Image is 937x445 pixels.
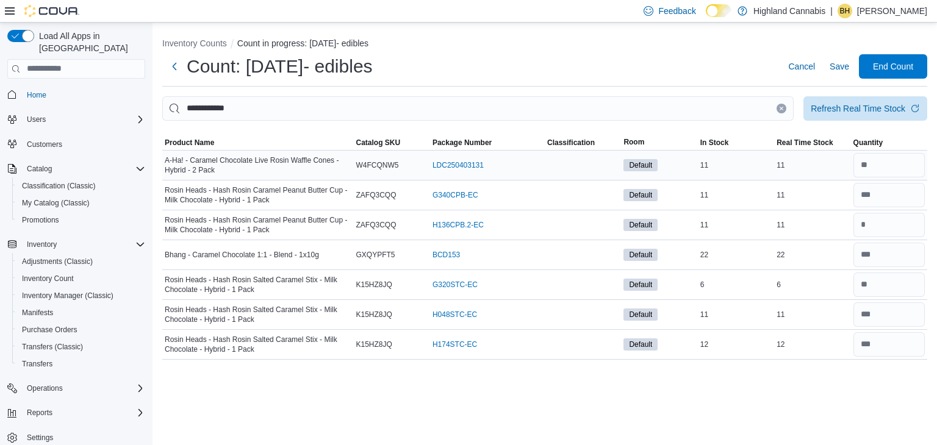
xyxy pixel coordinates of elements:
span: Adjustments (Classic) [22,257,93,266]
span: ZAFQ3CQQ [356,220,397,230]
span: Promotions [17,213,145,227]
span: W4FCQNW5 [356,160,399,170]
button: Next [162,54,187,79]
span: Default [623,308,658,321]
p: [PERSON_NAME] [857,4,927,18]
button: Reports [22,405,57,420]
button: Catalog [22,162,57,176]
div: 11 [698,188,774,202]
span: End Count [873,60,913,73]
span: Product Name [165,138,214,148]
span: Default [623,338,658,351]
button: Quantity [851,135,927,150]
span: Adjustments (Classic) [17,254,145,269]
span: Reports [27,408,52,418]
span: Default [623,189,658,201]
a: BCD153 [433,250,460,260]
span: Users [22,112,145,127]
span: Transfers [22,359,52,369]
a: Adjustments (Classic) [17,254,98,269]
div: 11 [698,218,774,232]
a: G320STC-EC [433,280,478,290]
button: Transfers (Classic) [12,338,150,355]
span: Room [623,137,644,147]
span: Transfers [17,357,145,371]
span: Settings [27,433,53,443]
span: Default [629,160,652,171]
span: Home [27,90,46,100]
span: Real Time Stock [777,138,833,148]
img: Cova [24,5,79,17]
span: Save [830,60,849,73]
a: H048STC-EC [433,310,477,319]
button: Inventory Counts [162,38,227,48]
a: Manifests [17,305,58,320]
a: Customers [22,137,67,152]
span: Classification (Classic) [17,179,145,193]
span: Catalog [27,164,52,174]
button: Cancel [783,54,820,79]
span: ZAFQ3CQQ [356,190,397,200]
div: 11 [774,307,850,322]
button: Home [2,86,150,104]
span: Users [27,115,46,124]
span: Manifests [17,305,145,320]
span: Customers [27,140,62,149]
span: Transfers (Classic) [22,342,83,352]
input: This is a search bar. After typing your query, hit enter to filter the results lower in the page. [162,96,794,121]
button: Promotions [12,212,150,229]
div: 12 [698,337,774,352]
span: Catalog SKU [356,138,401,148]
span: Rosin Heads - Hash Rosin Caramel Peanut Butter Cup - Milk Chocolate - Hybrid - 1 Pack [165,185,351,205]
a: Purchase Orders [17,322,82,337]
div: Bernice Hopkins [838,4,852,18]
a: LDC250403131 [433,160,484,170]
span: Default [629,279,652,290]
button: Refresh Real Time Stock [803,96,927,121]
span: Bhang - Caramel Chocolate 1:1 - Blend - 1x10g [165,250,319,260]
span: Purchase Orders [17,322,145,337]
span: Reports [22,405,145,420]
button: Operations [2,380,150,397]
span: Purchase Orders [22,325,77,335]
span: Rosin Heads - Hash Rosin Salted Caramel Stix - Milk Chocolate - Hybrid - 1 Pack [165,335,351,354]
button: End Count [859,54,927,79]
button: Catalog [2,160,150,177]
span: My Catalog (Classic) [22,198,90,208]
div: 6 [774,277,850,292]
span: Home [22,87,145,102]
span: Classification [547,138,595,148]
span: Customers [22,137,145,152]
span: Rosin Heads - Hash Rosin Caramel Peanut Butter Cup - Milk Chocolate - Hybrid - 1 Pack [165,215,351,235]
div: 11 [774,158,850,173]
span: Package Number [433,138,492,148]
p: Highland Cannabis [753,4,825,18]
button: Inventory Count [12,270,150,287]
span: Default [623,159,658,171]
a: H136CPB.2-EC [433,220,484,230]
span: Default [629,249,652,260]
button: Count in progress: [DATE]- edibles [237,38,368,48]
button: Purchase Orders [12,321,150,338]
button: In Stock [698,135,774,150]
button: Manifests [12,304,150,321]
span: Inventory [27,240,57,249]
span: Inventory Count [17,271,145,286]
button: Product Name [162,135,354,150]
span: Inventory Count [22,274,74,283]
button: Customers [2,135,150,153]
span: Promotions [22,215,59,225]
div: Refresh Real Time Stock [811,102,905,115]
button: Catalog SKU [354,135,430,150]
div: 11 [698,307,774,322]
span: Classification (Classic) [22,181,96,191]
span: Default [629,339,652,350]
span: Transfers (Classic) [17,340,145,354]
span: K15HZ8JQ [356,340,392,349]
button: Package Number [430,135,545,150]
span: K15HZ8JQ [356,310,392,319]
span: Inventory Manager (Classic) [22,291,113,301]
a: G340CPB-EC [433,190,478,200]
p: | [830,4,833,18]
div: 11 [698,158,774,173]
